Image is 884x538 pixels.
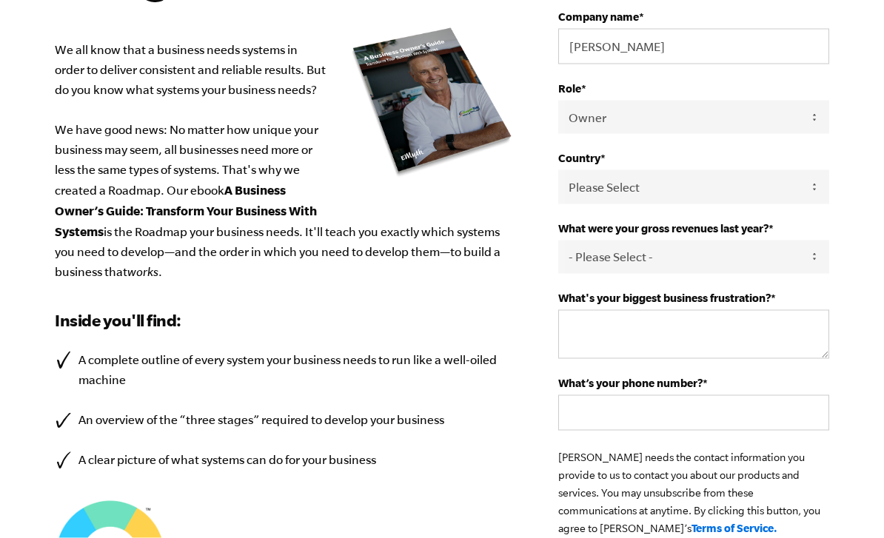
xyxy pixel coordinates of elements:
iframe: Chat Widget [810,467,884,538]
p: We all know that a business needs systems in order to deliver consistent and reliable results. Bu... [55,40,514,282]
span: Country [558,152,600,164]
p: [PERSON_NAME] needs the contact information you provide to us to contact you about our products a... [558,448,829,537]
li: A clear picture of what systems can do for your business [55,450,514,470]
li: An overview of the “three stages” required to develop your business [55,410,514,430]
h3: Inside you'll find: [55,309,514,332]
span: What’s your phone number? [558,377,703,389]
a: Terms of Service. [692,522,777,534]
span: Role [558,82,581,95]
em: works [127,265,158,278]
span: Company name [558,10,639,23]
span: What's your biggest business frustration? [558,292,771,304]
img: new_roadmap_cover_093019 [351,27,514,178]
li: A complete outline of every system your business needs to run like a well-oiled machine [55,350,514,390]
b: A Business Owner’s Guide: Transform Your Business With Systems [55,183,317,238]
span: What were your gross revenues last year? [558,222,769,235]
